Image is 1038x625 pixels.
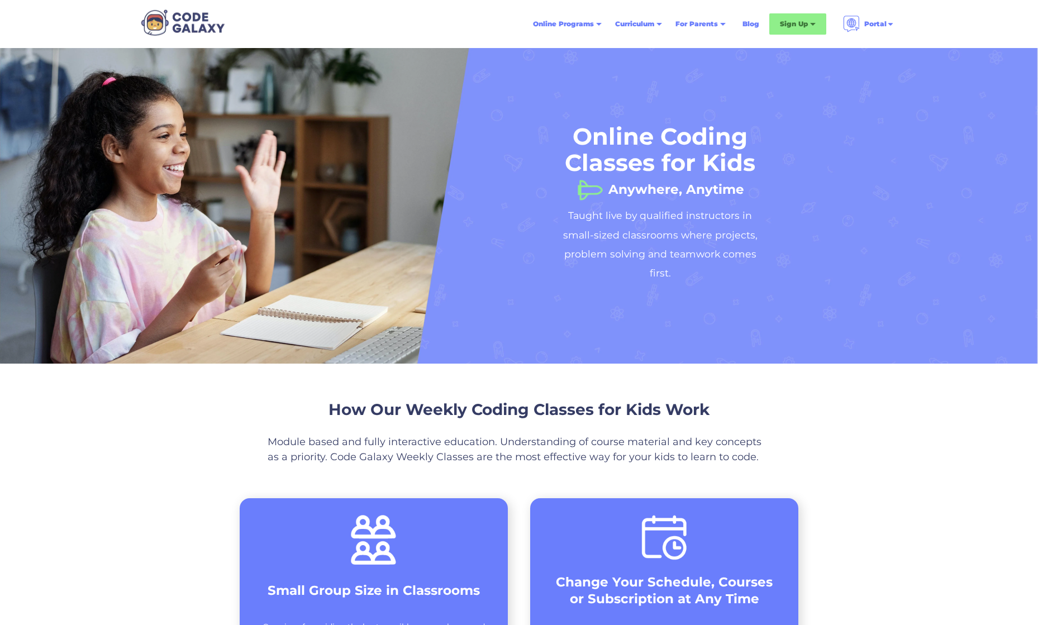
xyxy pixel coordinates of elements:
h1: Anywhere, Anytime [608,178,744,189]
div: Online Programs [526,14,608,34]
div: For Parents [669,14,732,34]
p: Module based and fully interactive education. Understanding of course material and key concepts a... [268,435,770,465]
strong: Small Group Size in Classrooms [268,583,480,598]
div: Sign Up [769,13,826,35]
div: For Parents [675,18,718,30]
div: Portal [836,11,901,37]
a: Blog [736,14,766,34]
div: Online Programs [533,18,594,30]
strong: Change Your Schedule, Courses or Subscription at Any Time [556,574,773,607]
div: Portal [864,18,887,30]
h2: Taught live by qualified instructors in small-sized classrooms where projects, problem solving an... [554,206,766,283]
div: Curriculum [608,14,669,34]
h1: Online Coding Classes for Kids [554,123,766,176]
span: How Our Weekly Coding Classes for Kids Work [328,400,710,419]
div: Curriculum [615,18,654,30]
div: Sign Up [780,18,808,30]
